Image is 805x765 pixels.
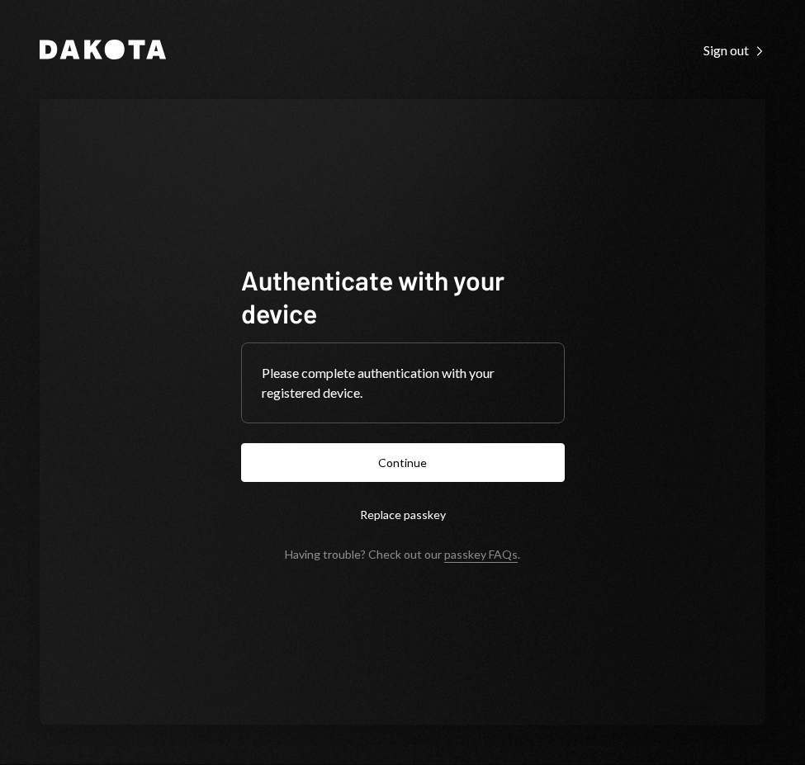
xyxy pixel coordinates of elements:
[703,42,765,59] div: Sign out
[703,40,765,59] a: Sign out
[241,263,565,329] h1: Authenticate with your device
[262,363,544,403] div: Please complete authentication with your registered device.
[241,443,565,482] button: Continue
[444,547,518,563] a: passkey FAQs
[285,547,520,561] div: Having trouble? Check out our .
[241,495,565,534] button: Replace passkey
